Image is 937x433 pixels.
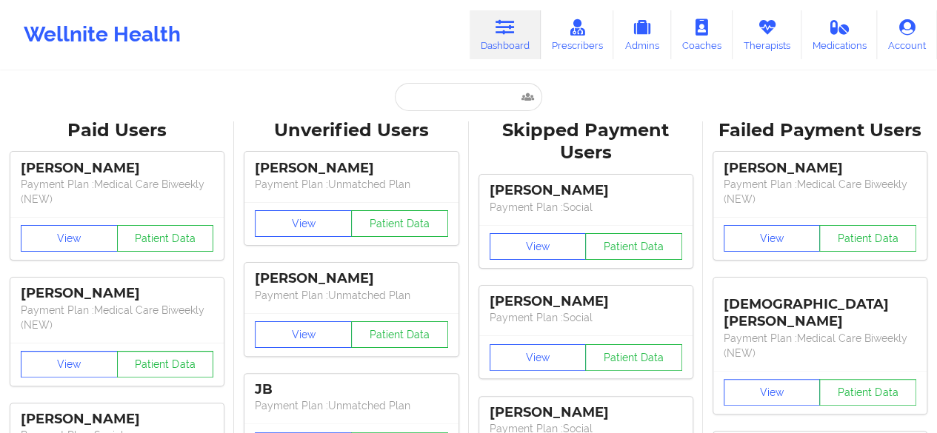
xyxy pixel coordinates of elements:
button: Patient Data [819,379,916,406]
button: View [490,233,587,260]
button: View [724,225,821,252]
button: Patient Data [351,321,448,348]
div: [PERSON_NAME] [490,404,682,421]
p: Payment Plan : Social [490,200,682,215]
p: Payment Plan : Unmatched Plan [255,288,447,303]
a: Therapists [733,10,801,59]
a: Admins [613,10,671,59]
button: View [255,210,352,237]
p: Payment Plan : Social [490,310,682,325]
div: [PERSON_NAME] [490,293,682,310]
p: Payment Plan : Medical Care Biweekly (NEW) [21,177,213,207]
div: [PERSON_NAME] [21,160,213,177]
a: Account [877,10,937,59]
div: [PERSON_NAME] [255,270,447,287]
p: Payment Plan : Unmatched Plan [255,398,447,413]
a: Dashboard [470,10,541,59]
div: [PERSON_NAME] [490,182,682,199]
div: Failed Payment Users [713,119,927,142]
button: View [255,321,352,348]
a: Medications [801,10,878,59]
div: [DEMOGRAPHIC_DATA][PERSON_NAME] [724,285,916,330]
button: Patient Data [117,225,214,252]
button: Patient Data [117,351,214,377]
div: [PERSON_NAME] [21,285,213,302]
div: [PERSON_NAME] [21,411,213,428]
button: Patient Data [819,225,916,252]
button: View [21,351,118,377]
p: Payment Plan : Medical Care Biweekly (NEW) [724,177,916,207]
button: Patient Data [351,210,448,237]
div: Skipped Payment Users [479,119,693,165]
button: View [724,379,821,406]
p: Payment Plan : Medical Care Biweekly (NEW) [724,331,916,360]
a: Coaches [671,10,733,59]
p: Payment Plan : Unmatched Plan [255,177,447,192]
button: View [21,225,118,252]
button: Patient Data [585,344,682,371]
div: [PERSON_NAME] [724,160,916,177]
div: [PERSON_NAME] [255,160,447,177]
button: View [490,344,587,371]
p: Payment Plan : Medical Care Biweekly (NEW) [21,303,213,332]
div: Paid Users [10,119,224,142]
div: JB [255,381,447,398]
button: Patient Data [585,233,682,260]
div: Unverified Users [244,119,458,142]
a: Prescribers [541,10,614,59]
